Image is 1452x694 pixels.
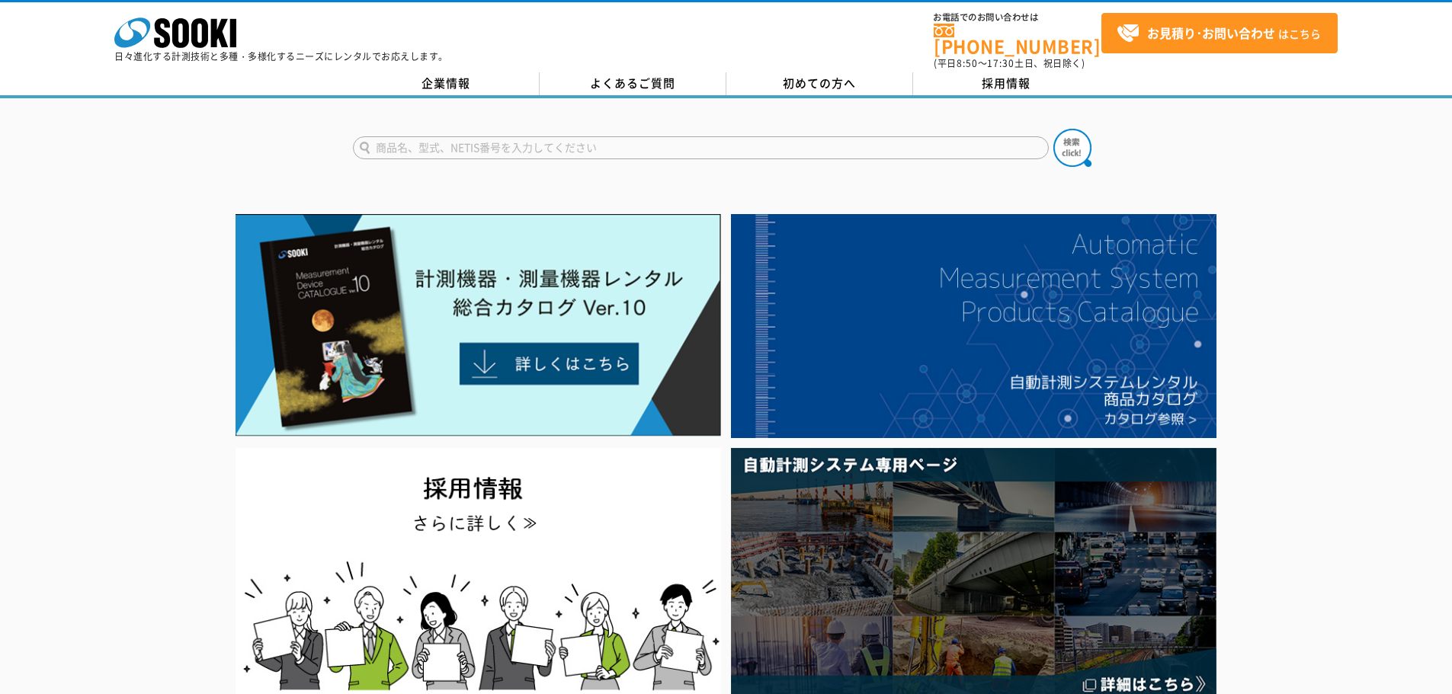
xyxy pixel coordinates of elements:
[1117,22,1321,45] span: はこちら
[353,136,1049,159] input: 商品名、型式、NETIS番号を入力してください
[934,13,1101,22] span: お電話でのお問い合わせは
[1053,129,1091,167] img: btn_search.png
[114,52,448,61] p: 日々進化する計測技術と多種・多様化するニーズにレンタルでお応えします。
[934,56,1085,70] span: (平日 ～ 土日、祝日除く)
[540,72,726,95] a: よくあるご質問
[957,56,978,70] span: 8:50
[1147,24,1275,42] strong: お見積り･お問い合わせ
[913,72,1100,95] a: 採用情報
[353,72,540,95] a: 企業情報
[783,75,856,91] span: 初めての方へ
[1101,13,1338,53] a: お見積り･お問い合わせはこちら
[934,24,1101,55] a: [PHONE_NUMBER]
[726,72,913,95] a: 初めての方へ
[236,214,721,437] img: Catalog Ver10
[987,56,1014,70] span: 17:30
[731,214,1216,438] img: 自動計測システムカタログ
